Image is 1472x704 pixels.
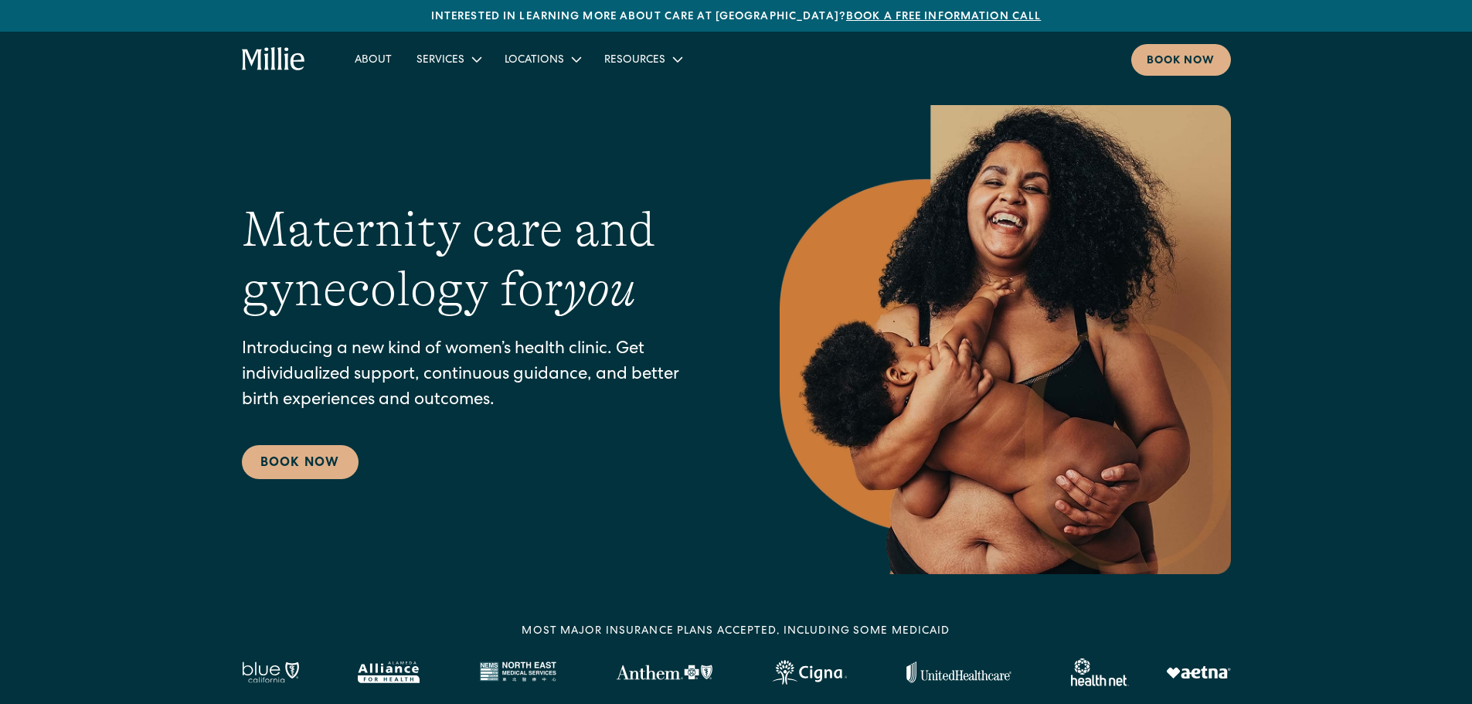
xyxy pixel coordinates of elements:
div: MOST MAJOR INSURANCE PLANS ACCEPTED, INCLUDING some MEDICAID [522,624,950,640]
div: Services [416,53,464,69]
a: Book now [1131,44,1231,76]
img: North East Medical Services logo [479,661,556,683]
div: Services [404,46,492,72]
img: Blue California logo [242,661,299,683]
img: United Healthcare logo [906,661,1011,683]
a: home [242,47,306,72]
a: Book a free information call [846,12,1041,22]
p: Introducing a new kind of women’s health clinic. Get individualized support, continuous guidance,... [242,338,718,414]
a: Book Now [242,445,359,479]
em: you [563,261,636,317]
div: Locations [505,53,564,69]
img: Anthem Logo [616,665,712,680]
div: Resources [592,46,693,72]
div: Resources [604,53,665,69]
img: Alameda Alliance logo [358,661,419,683]
div: Book now [1147,53,1215,70]
img: Smiling mother with her baby in arms, celebrating body positivity and the nurturing bond of postp... [780,105,1231,574]
div: Locations [492,46,592,72]
h1: Maternity care and gynecology for [242,200,718,319]
img: Cigna logo [772,660,847,685]
img: Aetna logo [1166,666,1231,678]
img: Healthnet logo [1071,658,1129,686]
a: About [342,46,404,72]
